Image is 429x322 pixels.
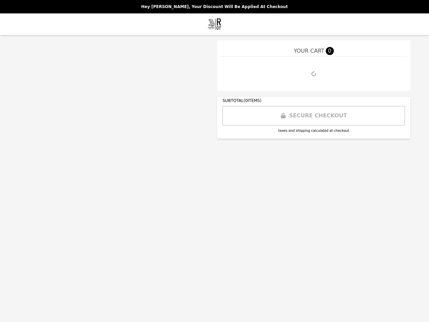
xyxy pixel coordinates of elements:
[326,47,334,55] span: 0
[223,128,405,133] div: taxes and shipping calculated at checkout
[244,98,261,103] span: ( 0 ITEMS)
[294,47,324,55] span: YOUR CART
[208,17,221,31] img: Brand Logo
[223,98,244,103] span: SUBTOTAL
[4,4,425,9] p: Hey [PERSON_NAME], your discount will be applied at checkout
